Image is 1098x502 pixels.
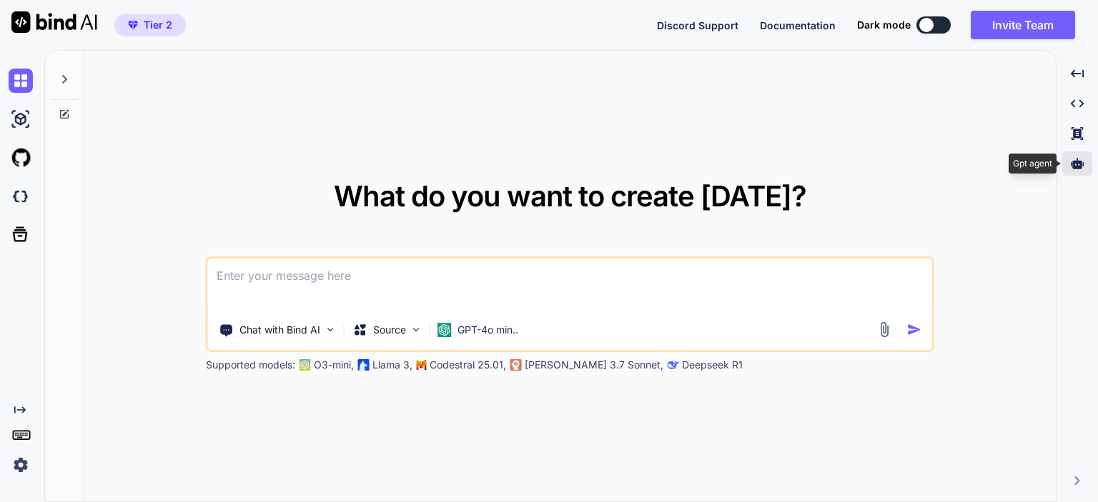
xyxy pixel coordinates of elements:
button: premiumTier 2 [114,14,186,36]
img: attachment [876,321,893,338]
img: Pick Tools [325,323,337,336]
p: Codestral 25.01, [430,358,506,372]
img: ai-studio [9,107,33,131]
p: Source [373,323,406,337]
img: GPT-4o mini [437,323,452,337]
p: O3-mini, [314,358,354,372]
img: GPT-4 [300,359,311,371]
img: claude [668,359,679,371]
p: [PERSON_NAME] 3.7 Sonnet, [525,358,663,372]
img: settings [9,453,33,477]
button: Documentation [760,18,836,33]
img: darkCloudIdeIcon [9,184,33,209]
span: Tier 2 [144,18,172,32]
p: Chat with Bind AI [239,323,320,337]
img: chat [9,69,33,93]
img: githubLight [9,146,33,170]
img: Pick Models [410,323,422,336]
p: GPT-4o min.. [457,323,518,337]
img: claude [510,359,522,371]
span: What do you want to create [DATE]? [334,179,806,214]
img: Bind AI [11,11,97,33]
span: Discord Support [657,19,738,31]
button: Discord Support [657,18,738,33]
span: Documentation [760,19,836,31]
p: Supported models: [206,358,295,372]
img: Mistral-AI [417,360,427,370]
p: Deepseek R1 [682,358,743,372]
div: Gpt agent [1009,154,1057,174]
button: Invite Team [971,11,1075,39]
img: icon [907,322,922,337]
img: Llama2 [358,359,370,371]
p: Llama 3, [372,358,412,372]
img: premium [128,21,138,29]
span: Dark mode [857,18,911,32]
